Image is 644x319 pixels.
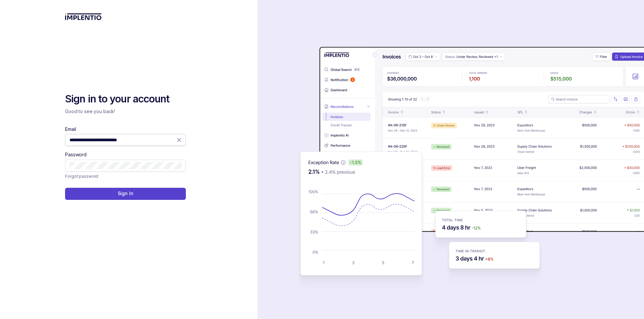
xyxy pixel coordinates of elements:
[65,92,186,106] h2: Sign in to your account
[65,126,76,133] label: Email
[65,108,186,115] p: Good to see you back!
[65,173,98,180] p: Forgot password
[65,151,87,158] label: Password
[65,13,102,20] img: logo
[65,188,186,200] button: Sign In
[65,173,98,180] a: Link Forgot password
[118,190,133,197] p: Sign In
